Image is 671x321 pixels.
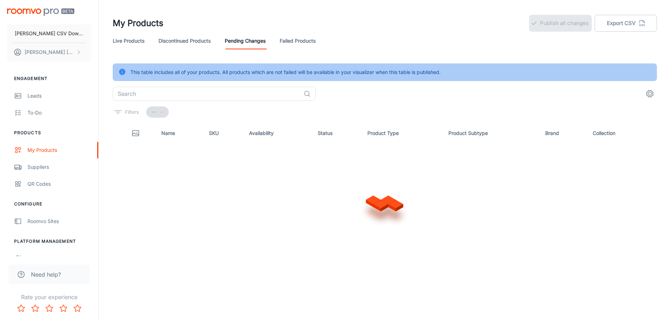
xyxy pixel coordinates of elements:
button: Rate 5 star [70,301,85,315]
button: settings [643,87,657,101]
div: My Products [27,146,91,154]
input: Search [113,87,301,101]
th: Availability [243,123,312,143]
div: This table includes all of your products. All products which are not failed will be available in ... [130,66,441,79]
th: Product Subtype [443,123,539,143]
button: Rate 3 star [42,301,56,315]
div: User Administration [27,255,91,263]
th: Brand [540,123,587,143]
div: Suppliers [27,163,91,171]
a: Pending Changes [225,32,266,49]
button: Rate 1 star [14,301,28,315]
a: Live Products [113,32,144,49]
svg: Thumbnail [131,129,140,137]
h1: My Products [113,17,163,30]
th: Product Type [362,123,443,143]
p: Rate your experience [6,293,93,301]
th: Name [156,123,203,143]
button: Export CSV [595,15,657,32]
div: QR Codes [27,180,91,188]
a: Failed Products [280,32,316,49]
p: [PERSON_NAME] CSV Download [15,30,83,37]
div: Leads [27,92,91,100]
button: Rate 2 star [28,301,42,315]
div: To-do [27,109,91,117]
a: Discontinued Products [159,32,211,49]
button: [PERSON_NAME] CSV Download [7,24,91,43]
img: Roomvo PRO Beta [7,8,74,16]
th: Status [312,123,362,143]
th: Collection [587,123,657,143]
div: Roomvo Sites [27,217,91,225]
span: Need help? [31,270,61,279]
button: Rate 4 star [56,301,70,315]
p: [PERSON_NAME] [PERSON_NAME] [25,48,74,56]
th: SKU [203,123,243,143]
button: [PERSON_NAME] [PERSON_NAME] [7,43,91,61]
